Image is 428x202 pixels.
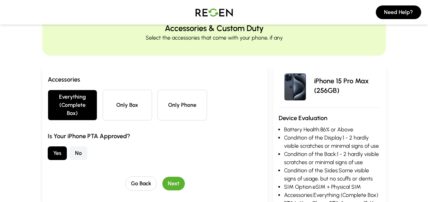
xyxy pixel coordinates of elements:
li: Condition of the Display: 1 - 2 hardly visible scratches or minimal signs of use [284,134,381,150]
button: Next [162,177,185,190]
button: Yes [48,146,67,160]
button: Go Back [125,176,157,191]
button: No [70,146,87,160]
li: Condition of the Back: 1 - 2 hardly visible scratches or minimal signs of use [284,150,381,167]
li: Battery Health: 86% or Above [284,126,381,134]
h3: Is Your iPhone PTA Approved? [48,131,262,141]
li: Accessories: Everything (Complete Box) [284,191,381,199]
h3: Accessories [48,75,262,84]
h3: Device Evaluation [279,113,381,123]
button: Only Phone [158,90,207,120]
li: Condition of the Sides: Some visible signs of usage, but no scuffs or dents [284,167,381,183]
button: Only Box [103,90,152,120]
button: Everything (Complete Box) [48,90,97,120]
p: iPhone 15 Pro Max (256GB) [314,76,381,95]
img: Logo [190,3,238,22]
button: Need Help? [376,5,421,19]
img: iPhone 15 Pro Max [279,69,311,102]
h2: Accessories & Custom Duty [165,23,264,34]
li: SIM Option: eSIM + Physical SIM [284,183,381,191]
p: Select the accessories that come with your phone, if any [146,34,283,42]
